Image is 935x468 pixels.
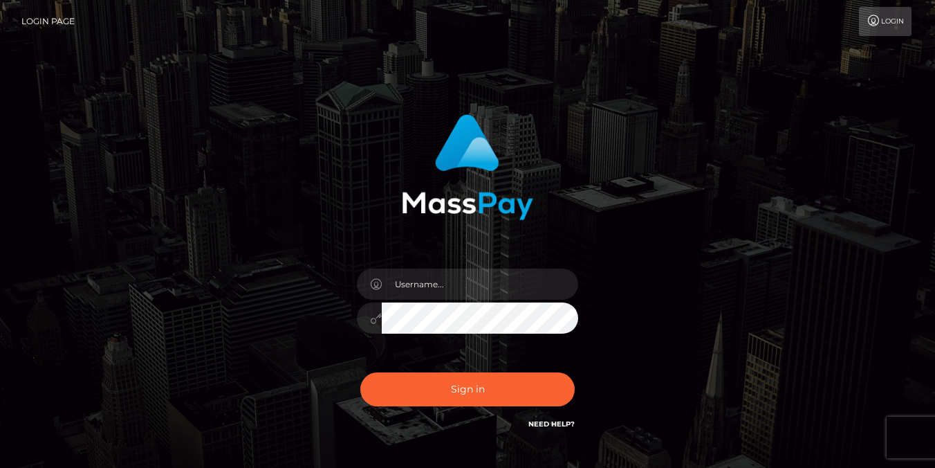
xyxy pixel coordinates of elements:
a: Need Help? [528,420,575,429]
a: Login [859,7,911,36]
img: MassPay Login [402,114,533,220]
input: Username... [382,269,578,300]
button: Sign in [360,372,575,406]
a: Login Page [21,7,75,36]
